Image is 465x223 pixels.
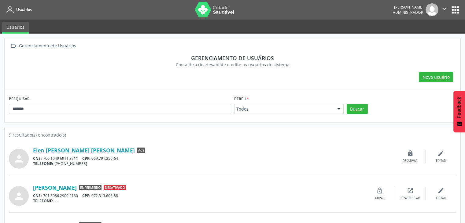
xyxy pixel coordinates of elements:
button: Novo usuário [419,72,453,82]
div: Desativar [403,159,418,163]
i: lock [407,150,414,157]
i:  [441,5,448,12]
span: CPF: [82,156,90,161]
i: person [13,153,24,164]
span: Administrador [393,10,423,15]
div: Ativar [375,196,385,200]
div: Editar [436,196,446,200]
i: open_in_new [407,187,414,194]
span: Enfermeiro [79,185,101,190]
a: Usuários [2,22,29,34]
i: edit [437,150,444,157]
div: Editar [436,159,446,163]
span: ACS [137,148,145,153]
button: apps [450,5,461,15]
button:  [438,3,450,16]
div: Desvincular [400,196,420,200]
div: Consulte, crie, desabilite e edite os usuários do sistema [13,61,452,68]
div: [PHONE_NUMBER] [33,161,395,166]
img: img [426,3,438,16]
div: 701 3086 2909 2130 072.313.606-88 [33,193,364,198]
a:  Gerenciamento de Usuários [9,42,77,50]
div: -- [33,198,364,203]
span: CNS: [33,156,42,161]
div: Gerenciamento de usuários [13,55,452,61]
span: Feedback [456,97,462,118]
span: Novo usuário [423,74,450,80]
span: CPF: [82,193,90,198]
span: TELEFONE: [33,198,53,203]
span: Desativado [104,185,126,190]
span: TELEFONE: [33,161,53,166]
div: 700 1049 6911 3711 069.791.256-64 [33,156,395,161]
a: [PERSON_NAME] [33,184,77,191]
div: [PERSON_NAME] [393,5,423,10]
span: Usuários [16,7,32,12]
div: 9 resultado(s) encontrado(s) [9,132,456,138]
label: PESQUISAR [9,94,30,104]
div: Gerenciamento de Usuários [18,42,77,50]
i: lock_open [376,187,383,194]
i: edit [437,187,444,194]
button: Buscar [347,104,368,114]
span: Todos [236,106,331,112]
a: Usuários [4,5,32,15]
label: Perfil [234,94,249,104]
button: Feedback - Mostrar pesquisa [453,91,465,132]
a: Elen [PERSON_NAME] [PERSON_NAME] [33,147,135,154]
i: person [13,191,24,202]
span: CNS: [33,193,42,198]
i:  [9,42,18,50]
